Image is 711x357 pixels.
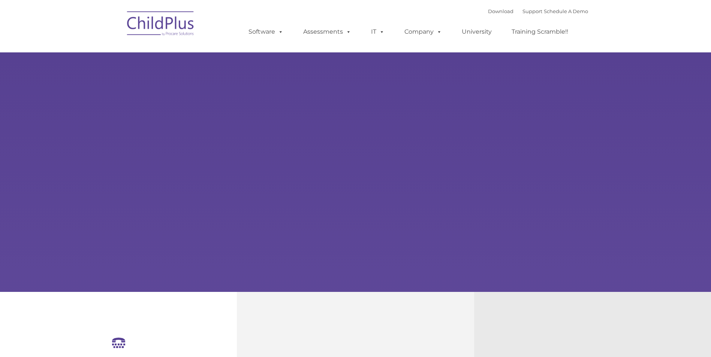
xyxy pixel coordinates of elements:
a: Schedule A Demo [544,8,588,14]
a: University [454,24,499,39]
a: IT [364,24,392,39]
a: Company [397,24,449,39]
a: Assessments [296,24,359,39]
a: Download [488,8,513,14]
a: Support [522,8,542,14]
font: | [488,8,588,14]
img: ChildPlus by Procare Solutions [123,6,198,43]
a: Software [241,24,291,39]
a: Training Scramble!! [504,24,576,39]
